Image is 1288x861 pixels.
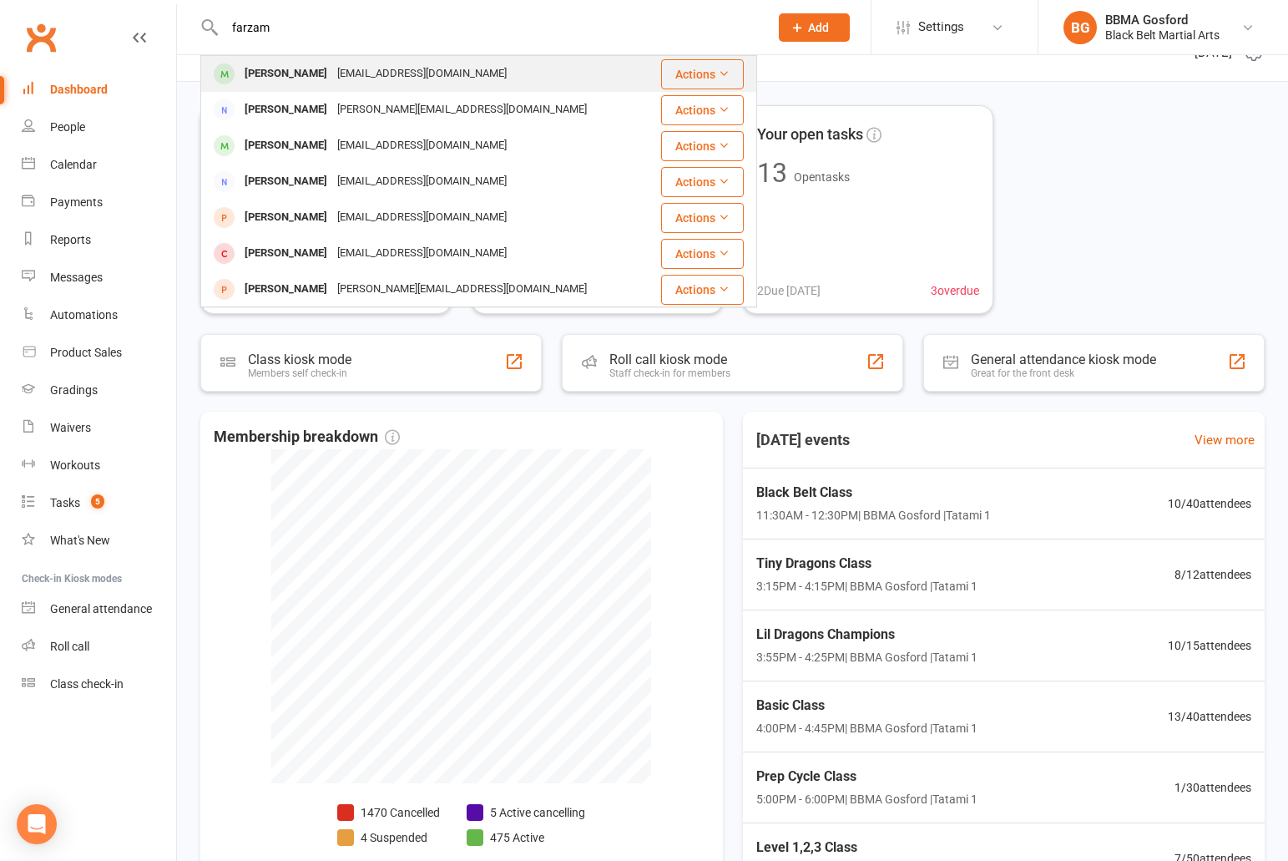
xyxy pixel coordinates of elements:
[332,241,512,266] div: [EMAIL_ADDRESS][DOMAIN_NAME]
[661,59,744,89] button: Actions
[757,281,821,300] span: 2 Due [DATE]
[661,95,744,125] button: Actions
[1195,430,1255,450] a: View more
[743,425,863,455] h3: [DATE] events
[22,334,176,372] a: Product Sales
[337,803,440,822] li: 1470 Cancelled
[756,719,977,737] span: 4:00PM - 4:45PM | BBMA Gosford | Tatami 1
[50,195,103,209] div: Payments
[918,8,964,46] span: Settings
[467,828,585,847] li: 475 Active
[756,766,977,788] span: Prep Cycle Class
[214,425,400,449] span: Membership breakdown
[1174,778,1251,797] span: 1 / 30 attendees
[332,205,512,230] div: [EMAIL_ADDRESS][DOMAIN_NAME]
[240,241,332,266] div: [PERSON_NAME]
[50,233,91,246] div: Reports
[240,205,332,230] div: [PERSON_NAME]
[22,590,176,628] a: General attendance kiosk mode
[971,367,1156,379] div: Great for the front desk
[22,522,176,560] a: What's New
[661,131,744,161] button: Actions
[17,804,57,844] div: Open Intercom Messenger
[332,98,592,122] div: [PERSON_NAME][EMAIL_ADDRESS][DOMAIN_NAME]
[240,62,332,86] div: [PERSON_NAME]
[467,803,585,822] li: 5 Active cancelling
[1105,28,1220,43] div: Black Belt Martial Arts
[1168,707,1251,726] span: 13 / 40 attendees
[756,577,977,595] span: 3:15PM - 4:15PM | BBMA Gosford | Tatami 1
[22,666,176,703] a: Class kiosk mode
[22,184,176,221] a: Payments
[332,277,592,301] div: [PERSON_NAME][EMAIL_ADDRESS][DOMAIN_NAME]
[661,203,744,233] button: Actions
[609,352,730,367] div: Roll call kiosk mode
[22,447,176,484] a: Workouts
[756,506,991,524] span: 11:30AM - 12:30PM | BBMA Gosford | Tatami 1
[756,482,991,504] span: Black Belt Class
[50,120,85,134] div: People
[609,367,730,379] div: Staff check-in for members
[661,239,744,269] button: Actions
[661,275,744,305] button: Actions
[756,837,977,858] span: Level 1,2,3 Class
[50,83,108,96] div: Dashboard
[757,123,863,147] span: Your open tasks
[50,602,152,615] div: General attendance
[240,98,332,122] div: [PERSON_NAME]
[661,167,744,197] button: Actions
[50,383,98,397] div: Gradings
[22,146,176,184] a: Calendar
[1063,11,1097,44] div: BG
[337,828,440,847] li: 4 Suspended
[20,17,62,58] a: Clubworx
[22,628,176,666] a: Roll call
[756,553,977,575] span: Tiny Dragons Class
[240,170,332,194] div: [PERSON_NAME]
[22,372,176,409] a: Gradings
[50,158,97,171] div: Calendar
[332,170,512,194] div: [EMAIL_ADDRESS][DOMAIN_NAME]
[1168,494,1251,513] span: 10 / 40 attendees
[50,640,89,653] div: Roll call
[22,221,176,259] a: Reports
[808,21,829,34] span: Add
[756,695,977,717] span: Basic Class
[50,421,91,434] div: Waivers
[50,496,80,509] div: Tasks
[756,624,977,646] span: Lil Dragons Champions
[931,281,979,300] span: 3 overdue
[22,409,176,447] a: Waivers
[91,494,104,509] span: 5
[50,677,124,691] div: Class check-in
[240,277,332,301] div: [PERSON_NAME]
[756,648,977,666] span: 3:55PM - 4:25PM | BBMA Gosford | Tatami 1
[779,13,850,42] button: Add
[757,160,787,186] div: 13
[240,134,332,158] div: [PERSON_NAME]
[248,352,351,367] div: Class kiosk mode
[22,259,176,296] a: Messages
[22,296,176,334] a: Automations
[248,367,351,379] div: Members self check-in
[794,170,850,184] span: Open tasks
[22,71,176,109] a: Dashboard
[1174,565,1251,584] span: 8 / 12 attendees
[50,308,118,322] div: Automations
[50,458,100,472] div: Workouts
[1168,636,1251,655] span: 10 / 15 attendees
[50,271,103,284] div: Messages
[971,352,1156,367] div: General attendance kiosk mode
[50,534,110,547] div: What's New
[22,484,176,522] a: Tasks 5
[1105,13,1220,28] div: BBMA Gosford
[220,16,757,39] input: Search...
[22,109,176,146] a: People
[332,62,512,86] div: [EMAIL_ADDRESS][DOMAIN_NAME]
[332,134,512,158] div: [EMAIL_ADDRESS][DOMAIN_NAME]
[50,346,122,359] div: Product Sales
[756,790,977,808] span: 5:00PM - 6:00PM | BBMA Gosford | Tatami 1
